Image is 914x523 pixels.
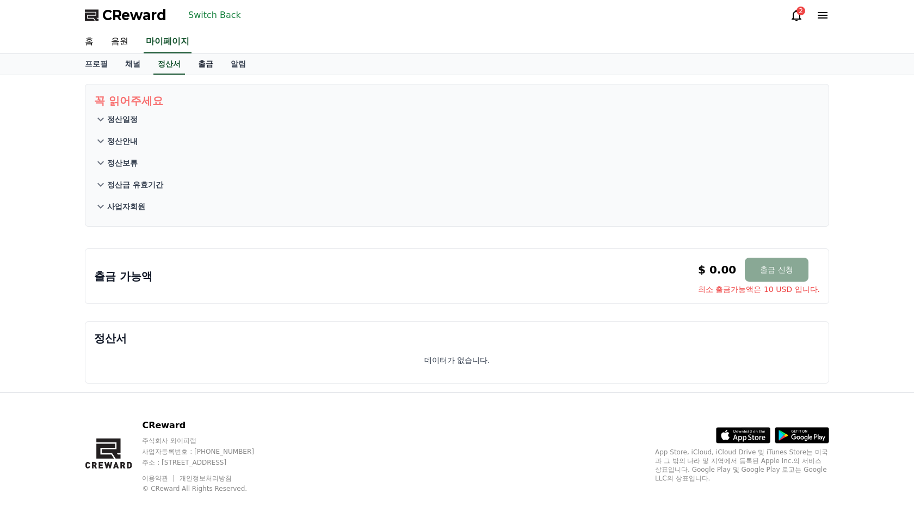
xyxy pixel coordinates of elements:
p: 주식회사 와이피랩 [142,436,275,445]
a: 프로필 [76,54,116,75]
p: 정산금 유효기간 [107,179,163,190]
a: 마이페이지 [144,31,192,53]
button: 정산금 유효기간 [94,174,820,196]
p: 정산서 [94,331,820,346]
button: 정산보류 [94,152,820,174]
p: 정산안내 [107,136,138,147]
span: CReward [102,7,166,24]
p: 정산일정 [107,114,138,125]
p: © CReward All Rights Reserved. [142,484,275,493]
p: 사업자등록번호 : [PHONE_NUMBER] [142,447,275,456]
a: 음원 [102,31,137,53]
a: 출금 [189,54,222,75]
span: 최소 출금가능액은 10 USD 입니다. [698,284,820,295]
button: 사업자회원 [94,196,820,217]
a: 채널 [116,54,149,75]
p: 데이터가 없습니다. [424,355,490,366]
button: 정산일정 [94,108,820,130]
a: CReward [85,7,166,24]
a: 정산서 [153,54,185,75]
p: App Store, iCloud, iCloud Drive 및 iTunes Store는 미국과 그 밖의 나라 및 지역에서 등록된 Apple Inc.의 서비스 상표입니다. Goo... [655,448,829,483]
p: 주소 : [STREET_ADDRESS] [142,458,275,467]
a: 이용약관 [142,475,176,482]
p: 꼭 읽어주세요 [94,93,820,108]
a: 홈 [76,31,102,53]
div: 2 [796,7,805,15]
a: 알림 [222,54,255,75]
p: 출금 가능액 [94,269,152,284]
button: Switch Back [184,7,245,24]
button: 정산안내 [94,130,820,152]
a: 2 [790,9,803,22]
a: 개인정보처리방침 [180,475,232,482]
button: 출금 신청 [745,258,808,282]
p: 정산보류 [107,157,138,168]
p: 사업자회원 [107,201,145,212]
p: CReward [142,419,275,432]
p: $ 0.00 [698,262,736,277]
